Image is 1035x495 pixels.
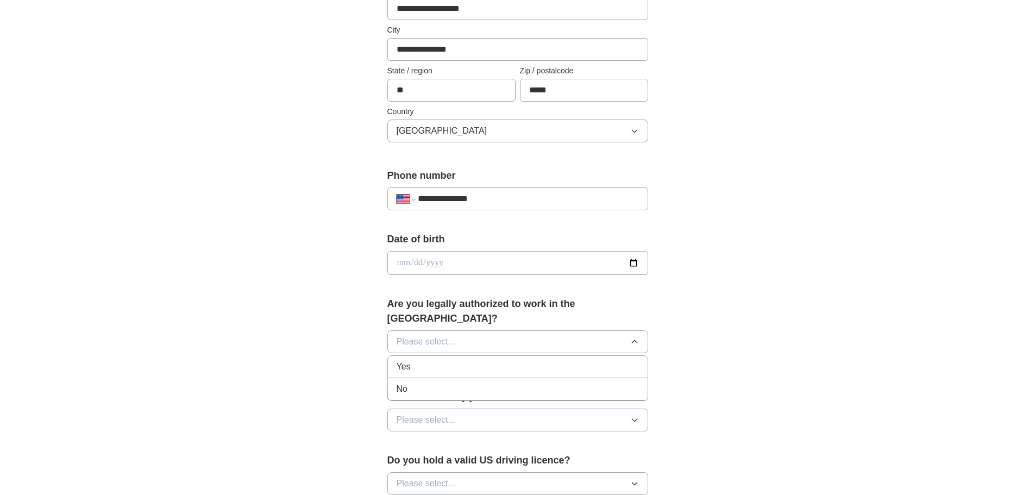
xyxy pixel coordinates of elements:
span: Please select... [397,413,456,427]
span: Yes [397,360,411,373]
span: Please select... [397,477,456,490]
label: Country [387,106,648,117]
span: [GEOGRAPHIC_DATA] [397,124,487,137]
label: Date of birth [387,232,648,247]
label: Zip / postalcode [520,65,648,77]
span: No [397,383,407,396]
button: Please select... [387,330,648,353]
label: Do you hold a valid US driving licence? [387,453,648,468]
button: [GEOGRAPHIC_DATA] [387,120,648,142]
label: City [387,24,648,36]
button: Please select... [387,409,648,431]
label: State / region [387,65,516,77]
label: Are you legally authorized to work in the [GEOGRAPHIC_DATA]? [387,297,648,326]
button: Please select... [387,472,648,495]
span: Please select... [397,335,456,348]
label: Phone number [387,168,648,183]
